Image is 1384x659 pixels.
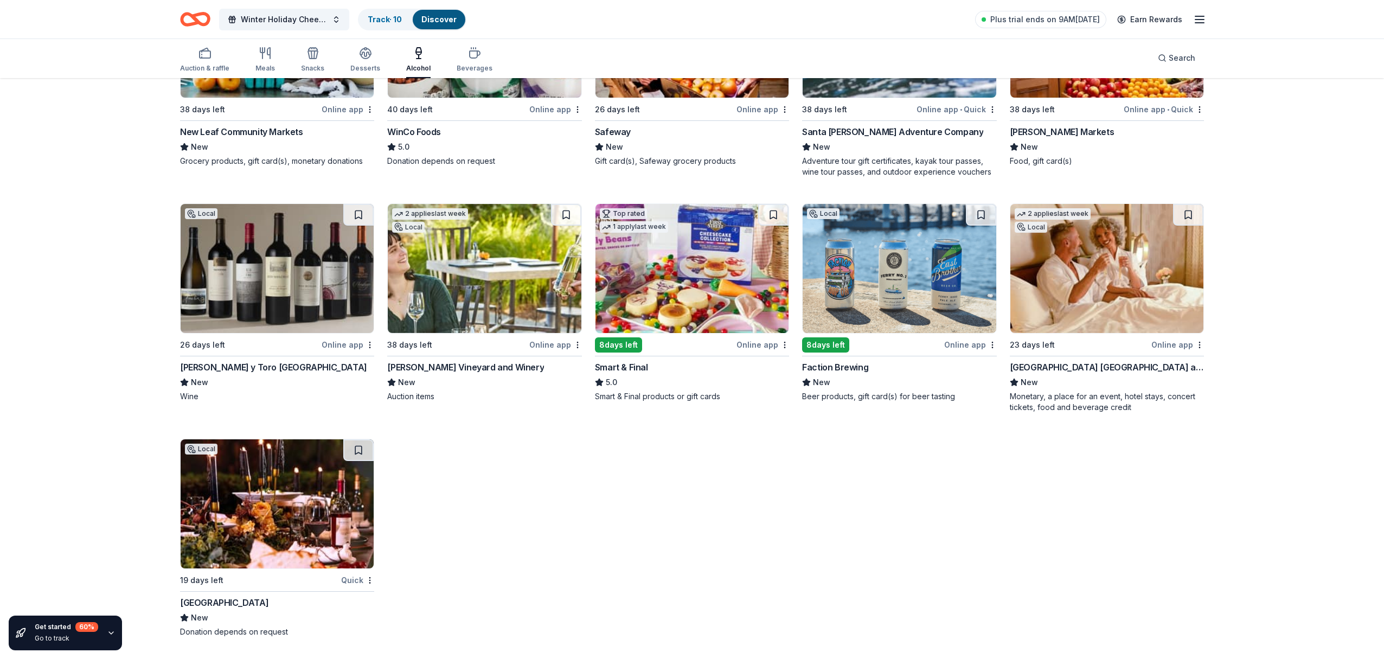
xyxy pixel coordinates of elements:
div: Auction items [387,391,581,402]
div: Desserts [350,64,380,73]
div: 23 days left [1010,338,1055,351]
a: Image for Honig Vineyard and Winery2 applieslast weekLocal38 days leftOnline app[PERSON_NAME] Vin... [387,203,581,402]
div: Monetary, a place for an event, hotel stays, concert tickets, food and beverage credit [1010,391,1204,413]
span: New [606,140,623,153]
span: New [398,376,415,389]
a: Image for South Coast Winery Resort & SpaLocal19 days leftQuick[GEOGRAPHIC_DATA]NewDonation depen... [180,439,374,637]
div: Faction Brewing [802,361,868,374]
span: New [191,140,208,153]
button: Winter Holiday Cheer Auction [219,9,349,30]
div: Quick [341,573,374,587]
span: Search [1169,52,1195,65]
div: Online app Quick [1124,103,1204,116]
div: Online app [736,338,789,351]
div: 38 days left [180,103,225,116]
div: Beer products, gift card(s) for beer tasting [802,391,996,402]
button: Track· 10Discover [358,9,466,30]
div: Grocery products, gift card(s), monetary donations [180,156,374,167]
div: Local [1015,222,1047,233]
div: Online app [944,338,997,351]
a: Image for Viña Concha y Toro USALocal26 days leftOnline app[PERSON_NAME] y Toro [GEOGRAPHIC_DATA]... [180,203,374,402]
a: Image for Hard Rock Hotel & Casino Sacramento at Fire Mountain2 applieslast weekLocal23 days left... [1010,203,1204,413]
img: Image for Honig Vineyard and Winery [388,204,581,333]
div: [GEOGRAPHIC_DATA] [180,596,268,609]
div: Online app [529,103,582,116]
div: 60 % [75,622,98,632]
div: 1 apply last week [600,221,668,233]
div: 8 days left [802,337,849,353]
button: Snacks [301,42,324,78]
span: New [813,140,830,153]
img: Image for Faction Brewing [803,204,996,333]
button: Beverages [457,42,492,78]
div: Local [185,444,217,455]
div: Top rated [600,208,647,219]
img: Image for Viña Concha y Toro USA [181,204,374,333]
div: Smart & Final products or gift cards [595,391,789,402]
div: [PERSON_NAME] Markets [1010,125,1114,138]
button: Meals [255,42,275,78]
div: 38 days left [1010,103,1055,116]
div: Gift card(s), Safeway grocery products [595,156,789,167]
div: 26 days left [180,338,225,351]
div: Safeway [595,125,631,138]
span: New [813,376,830,389]
div: Beverages [457,64,492,73]
div: 2 applies last week [392,208,468,220]
div: Snacks [301,64,324,73]
div: Smart & Final [595,361,648,374]
div: Online app [736,103,789,116]
div: WinCo Foods [387,125,441,138]
span: Winter Holiday Cheer Auction [241,13,328,26]
div: Get started [35,622,98,632]
div: New Leaf Community Markets [180,125,303,138]
div: Donation depends on request [180,626,374,637]
div: Local [392,222,425,233]
div: Food, gift card(s) [1010,156,1204,167]
a: Track· 10 [368,15,402,24]
span: Plus trial ends on 9AM[DATE] [990,13,1100,26]
img: Image for Hard Rock Hotel & Casino Sacramento at Fire Mountain [1010,204,1203,333]
div: Online app [1151,338,1204,351]
div: Go to track [35,634,98,643]
div: 40 days left [387,103,433,116]
div: Alcohol [406,64,431,73]
img: Image for Smart & Final [595,204,789,333]
img: Image for South Coast Winery Resort & Spa [181,439,374,568]
div: 26 days left [595,103,640,116]
span: • [1167,105,1169,114]
a: Plus trial ends on 9AM[DATE] [975,11,1106,28]
div: 8 days left [595,337,642,353]
div: Local [807,208,840,219]
div: Meals [255,64,275,73]
div: Online app Quick [917,103,997,116]
button: Desserts [350,42,380,78]
a: Image for Faction BrewingLocal8days leftOnline appFaction BrewingNewBeer products, gift card(s) f... [802,203,996,402]
div: Auction & raffle [180,64,229,73]
span: New [1021,140,1038,153]
div: [PERSON_NAME] Vineyard and Winery [387,361,544,374]
div: Online app [322,338,374,351]
a: Image for Smart & FinalTop rated1 applylast week8days leftOnline appSmart & Final5.0Smart & Final... [595,203,789,402]
div: Online app [322,103,374,116]
div: Local [185,208,217,219]
a: Earn Rewards [1111,10,1189,29]
span: New [1021,376,1038,389]
div: [PERSON_NAME] y Toro [GEOGRAPHIC_DATA] [180,361,367,374]
div: Santa [PERSON_NAME] Adventure Company [802,125,983,138]
span: 5.0 [606,376,617,389]
button: Auction & raffle [180,42,229,78]
span: New [191,376,208,389]
button: Alcohol [406,42,431,78]
div: Adventure tour gift certificates, kayak tour passes, wine tour passes, and outdoor experience vou... [802,156,996,177]
div: 38 days left [802,103,847,116]
div: 19 days left [180,574,223,587]
div: [GEOGRAPHIC_DATA] [GEOGRAPHIC_DATA] at [GEOGRAPHIC_DATA] [1010,361,1204,374]
div: Online app [529,338,582,351]
div: Donation depends on request [387,156,581,167]
span: 5.0 [398,140,409,153]
div: 38 days left [387,338,432,351]
span: New [191,611,208,624]
a: Home [180,7,210,32]
a: Discover [421,15,457,24]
